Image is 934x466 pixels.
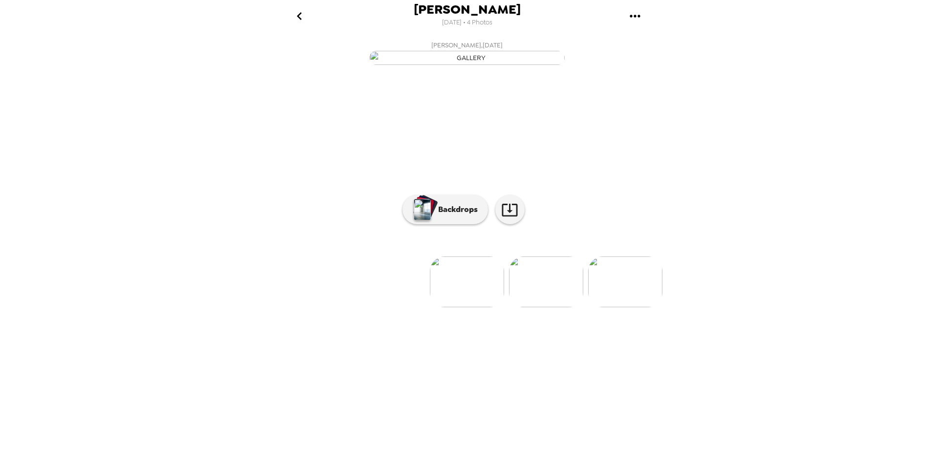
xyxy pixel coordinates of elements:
[588,256,662,307] img: gallery
[272,37,662,68] button: [PERSON_NAME],[DATE]
[431,40,503,51] span: [PERSON_NAME] , [DATE]
[414,3,521,16] span: [PERSON_NAME]
[369,51,565,65] img: gallery
[433,204,478,215] p: Backdrops
[509,256,583,307] img: gallery
[442,16,492,29] span: [DATE] • 4 Photos
[403,195,488,224] button: Backdrops
[430,256,504,307] img: gallery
